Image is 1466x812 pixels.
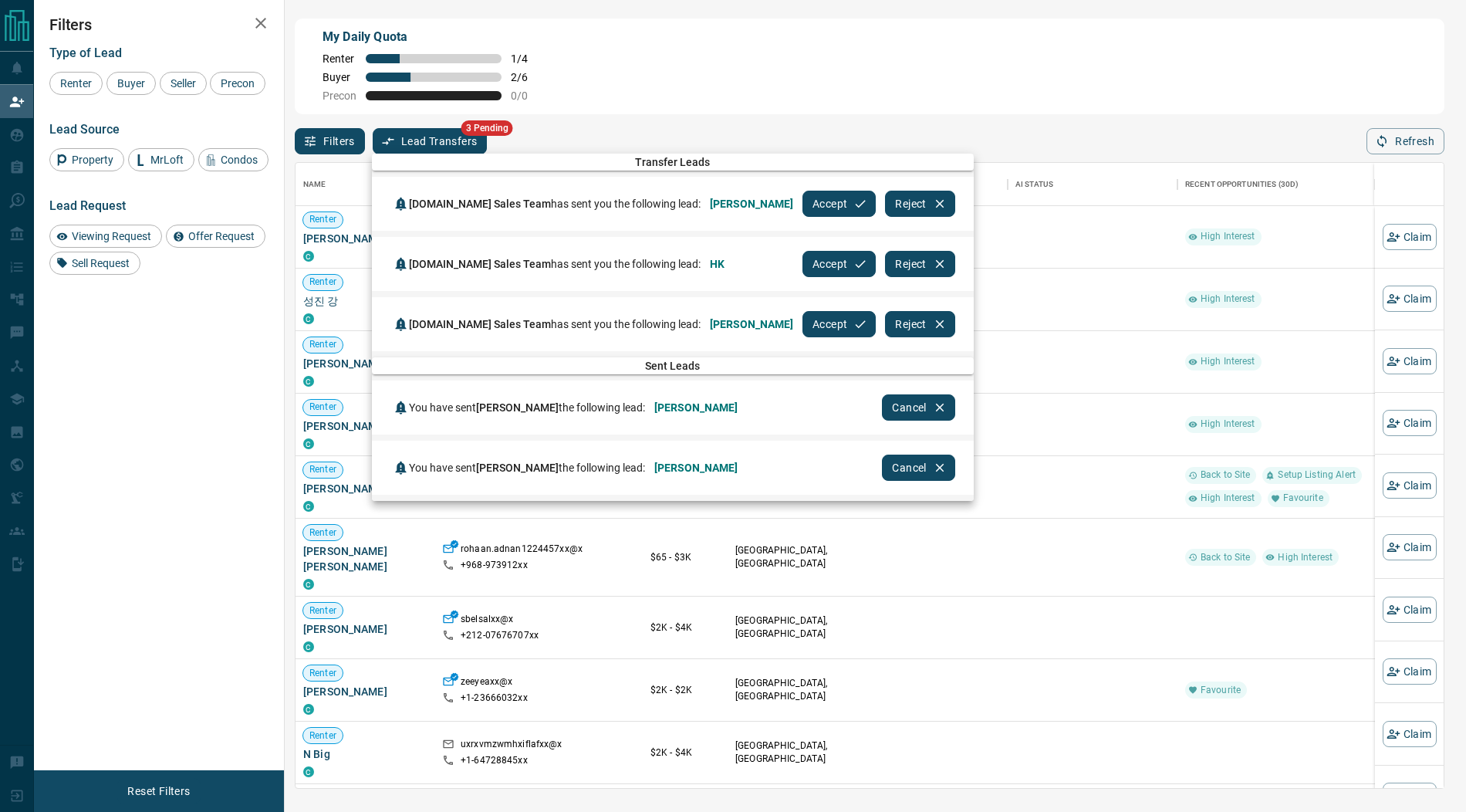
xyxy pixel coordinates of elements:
[372,156,974,168] span: Transfer Leads
[409,401,645,414] span: You have sent the following lead:
[409,198,701,210] span: has sent you the following lead:
[409,198,551,210] span: [DOMAIN_NAME] Sales Team
[409,462,645,474] span: You have sent the following lead:
[409,258,551,270] span: [DOMAIN_NAME] Sales Team
[710,198,793,210] span: [PERSON_NAME]
[882,455,954,481] button: Cancel
[802,311,876,337] button: Accept
[885,251,954,277] button: Reject
[654,462,738,474] span: [PERSON_NAME]
[885,311,954,337] button: Reject
[710,318,793,330] span: [PERSON_NAME]
[710,258,725,270] span: HK
[802,251,876,277] button: Accept
[409,258,701,270] span: has sent you the following lead:
[802,191,876,217] button: Accept
[654,401,738,414] span: [PERSON_NAME]
[882,394,954,421] button: Cancel
[372,360,974,372] span: Sent Leads
[409,318,551,330] span: [DOMAIN_NAME] Sales Team
[885,191,954,217] button: Reject
[476,401,559,414] span: [PERSON_NAME]
[476,462,559,474] span: [PERSON_NAME]
[409,318,701,330] span: has sent you the following lead:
